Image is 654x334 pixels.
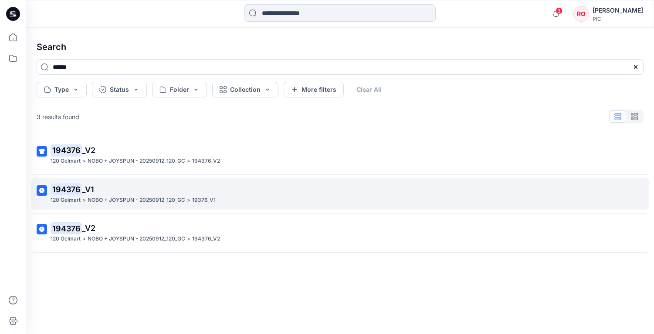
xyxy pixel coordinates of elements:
mark: 194376 [51,222,82,234]
a: 194376_V2120 Gelmart>NOBO + JOYSPUN - 20250912_120_GC>194376_V2 [31,139,649,171]
mark: 194376 [51,183,82,195]
h4: Search [30,35,651,59]
div: [PERSON_NAME] [593,5,643,16]
span: _V2 [82,146,95,155]
p: 194376_V2 [192,234,220,244]
span: _V1 [82,185,94,194]
button: More filters [284,82,344,97]
span: 3 [556,7,563,14]
p: > [187,234,190,244]
p: 194376_V2 [192,157,220,166]
p: > [82,157,86,166]
button: Type [37,82,87,97]
button: Status [92,82,147,97]
a: 194376_V2120 Gelmart>NOBO + JOYSPUN - 20250912_120_GC>194376_V2 [31,217,649,249]
div: RO [573,6,589,22]
button: Collection [212,82,278,97]
div: PIC [593,16,643,22]
span: _V2 [82,224,95,233]
p: 120 Gelmart [51,196,81,205]
p: > [187,157,190,166]
p: 19376_V1 [192,196,216,205]
p: > [82,234,86,244]
mark: 194376 [51,144,82,156]
p: 120 Gelmart [51,157,81,166]
p: 3 results found [37,112,79,121]
button: Folder [152,82,207,97]
p: NOBO + JOYSPUN - 20250912_120_GC [88,196,185,205]
p: 120 Gelmart [51,234,81,244]
a: 194376_V1120 Gelmart>NOBO + JOYSPUN - 20250912_120_GC>19376_V1 [31,178,649,210]
p: > [187,196,190,205]
p: NOBO + JOYSPUN - 20250912_120_GC [88,234,185,244]
p: NOBO + JOYSPUN - 20250912_120_GC [88,157,185,166]
p: > [82,196,86,205]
